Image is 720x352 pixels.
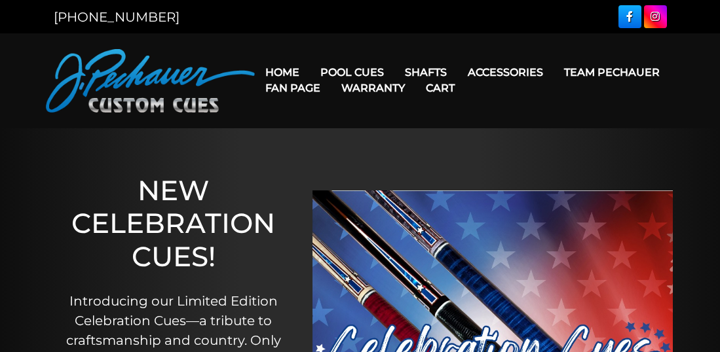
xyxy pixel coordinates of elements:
[457,56,554,89] a: Accessories
[255,71,331,105] a: Fan Page
[255,56,310,89] a: Home
[394,56,457,89] a: Shafts
[310,56,394,89] a: Pool Cues
[60,174,286,273] h1: NEW CELEBRATION CUES!
[54,9,180,25] a: [PHONE_NUMBER]
[46,49,256,113] img: Pechauer Custom Cues
[331,71,415,105] a: Warranty
[415,71,465,105] a: Cart
[554,56,670,89] a: Team Pechauer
